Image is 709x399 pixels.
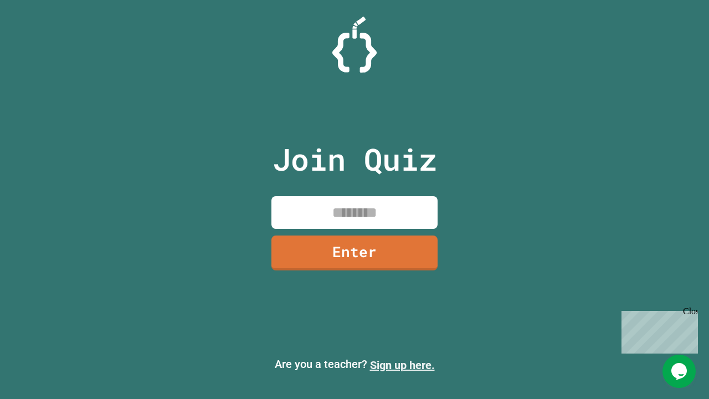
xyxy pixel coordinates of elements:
[9,356,700,374] p: Are you a teacher?
[332,17,377,73] img: Logo.svg
[617,306,698,354] iframe: chat widget
[370,359,435,372] a: Sign up here.
[273,136,437,182] p: Join Quiz
[662,355,698,388] iframe: chat widget
[271,236,438,270] a: Enter
[4,4,76,70] div: Chat with us now!Close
